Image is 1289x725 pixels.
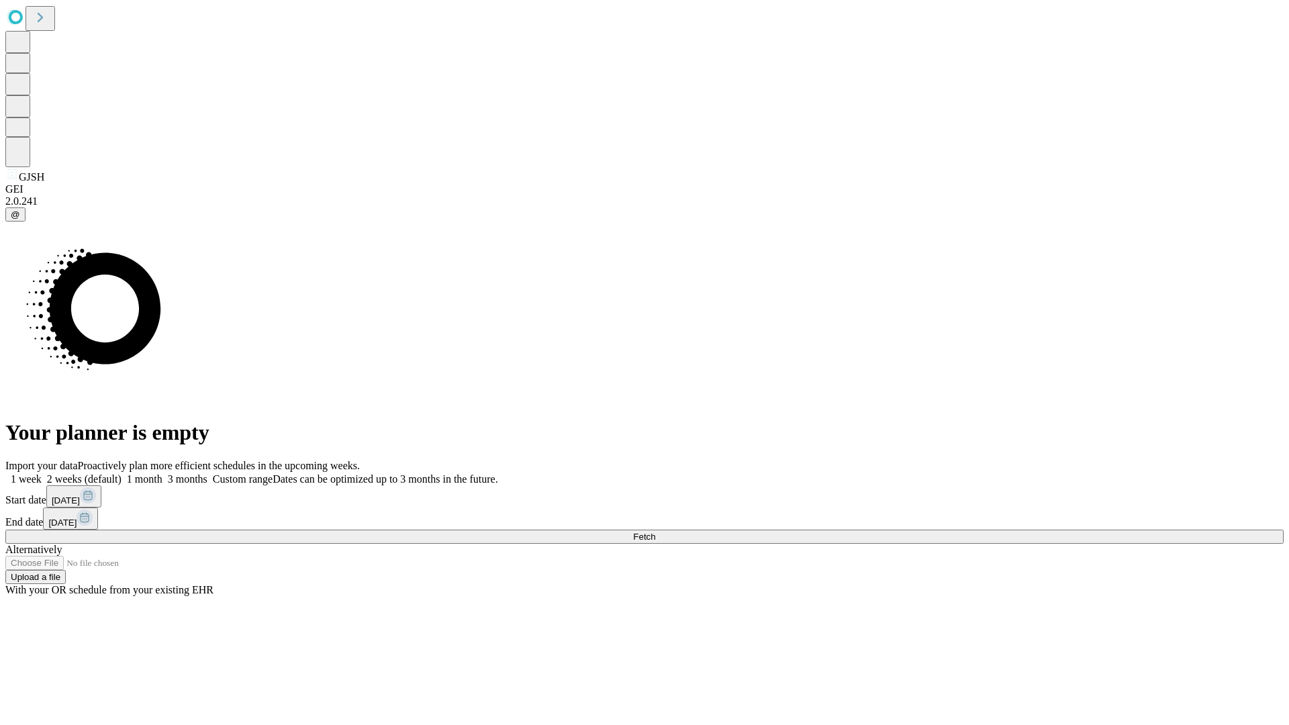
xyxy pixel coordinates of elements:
button: [DATE] [46,485,101,507]
span: Custom range [213,473,273,485]
span: Alternatively [5,544,62,555]
span: With your OR schedule from your existing EHR [5,584,213,595]
div: GEI [5,183,1284,195]
span: [DATE] [48,518,77,528]
span: @ [11,209,20,220]
span: GJSH [19,171,44,183]
button: [DATE] [43,507,98,530]
button: Fetch [5,530,1284,544]
span: 2 weeks (default) [47,473,122,485]
span: 1 week [11,473,42,485]
h1: Your planner is empty [5,420,1284,445]
span: Dates can be optimized up to 3 months in the future. [273,473,497,485]
button: @ [5,207,26,222]
div: Start date [5,485,1284,507]
button: Upload a file [5,570,66,584]
span: Import your data [5,460,78,471]
div: 2.0.241 [5,195,1284,207]
div: End date [5,507,1284,530]
span: Fetch [633,532,655,542]
span: [DATE] [52,495,80,505]
span: Proactively plan more efficient schedules in the upcoming weeks. [78,460,360,471]
span: 3 months [168,473,207,485]
span: 1 month [127,473,162,485]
